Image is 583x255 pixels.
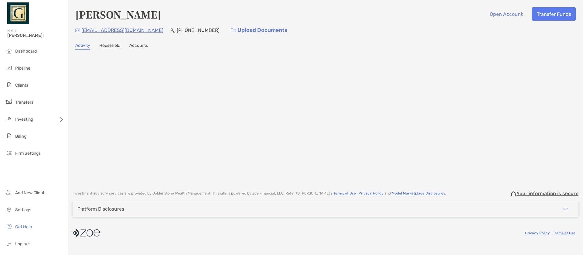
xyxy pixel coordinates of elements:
[77,206,124,212] div: Platform Disclosures
[129,43,148,50] a: Accounts
[5,223,13,230] img: get-help icon
[517,191,578,196] p: Your information is secure
[5,81,13,88] img: clients icon
[333,191,356,195] a: Terms of Use
[525,231,550,235] a: Privacy Policy
[5,98,13,105] img: transfers icon
[75,29,80,32] img: Email Icon
[73,226,100,240] img: company logo
[75,7,161,21] h4: [PERSON_NAME]
[485,7,527,21] button: Open Account
[561,205,569,213] img: icon arrow
[5,64,13,71] img: pipeline icon
[15,207,31,212] span: Settings
[231,28,236,33] img: button icon
[15,100,33,105] span: Transfers
[177,26,220,34] p: [PHONE_NUMBER]
[5,206,13,213] img: settings icon
[5,132,13,140] img: billing icon
[75,43,90,50] a: Activity
[359,191,384,195] a: Privacy Policy
[5,189,13,196] img: add_new_client icon
[15,66,30,71] span: Pipeline
[81,26,163,34] p: [EMAIL_ADDRESS][DOMAIN_NAME]
[15,241,30,246] span: Log out
[553,231,575,235] a: Terms of Use
[5,240,13,247] img: logout icon
[15,83,28,88] span: Clients
[227,24,291,37] a: Upload Documents
[5,115,13,122] img: investing icon
[73,191,446,196] p: Investment advisory services are provided by Goldenstone Wealth Management . This site is powered...
[99,43,120,50] a: Household
[15,224,32,229] span: Get Help
[5,47,13,54] img: dashboard icon
[7,2,29,24] img: Zoe Logo
[15,117,33,122] span: Investing
[7,33,64,38] span: [PERSON_NAME]!
[532,7,576,21] button: Transfer Funds
[171,28,176,33] img: Phone Icon
[392,191,445,195] a: Model Marketplace Disclosures
[15,49,37,54] span: Dashboard
[5,149,13,157] img: firm-settings icon
[15,151,41,156] span: Firm Settings
[15,134,26,139] span: Billing
[15,190,44,195] span: Add New Client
